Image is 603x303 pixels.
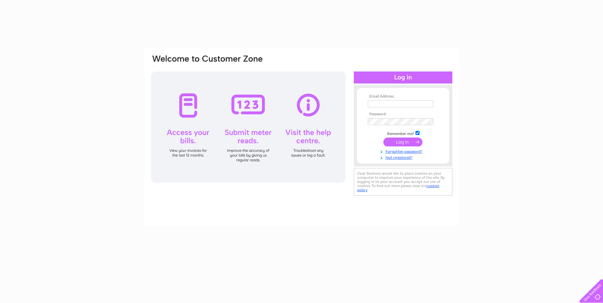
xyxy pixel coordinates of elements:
[383,138,422,146] input: Submit
[366,94,440,99] th: Email Address:
[368,154,440,160] a: Not registered?
[357,184,439,192] a: cookies policy
[368,148,440,154] a: Forgotten password?
[354,168,452,196] div: Clear Business would like to place cookies on your computer to improve your experience of the sit...
[366,130,440,136] td: Remember me?
[366,112,440,117] th: Password:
